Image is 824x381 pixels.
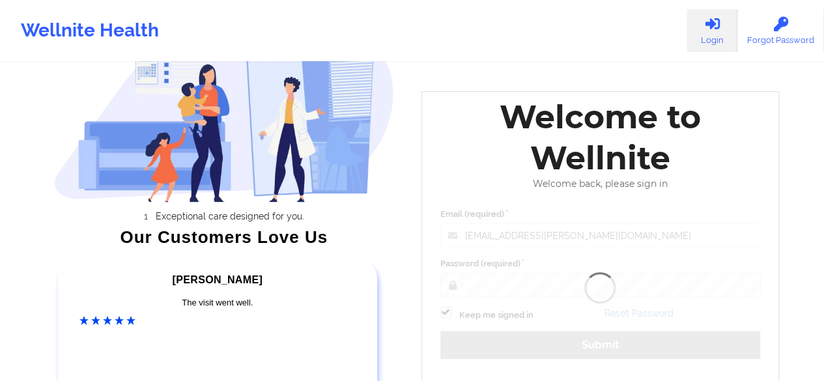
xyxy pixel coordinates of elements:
a: Login [687,9,737,52]
span: [PERSON_NAME] [173,274,263,285]
div: The visit went well. [79,296,356,309]
div: Welcome back, please sign in [431,178,770,190]
li: Exceptional care designed for you. [66,211,394,221]
div: Our Customers Love Us [54,231,394,244]
img: wellnite-auth-hero_200.c722682e.png [54,17,394,202]
div: Welcome to Wellnite [431,96,770,178]
a: Forgot Password [737,9,824,52]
